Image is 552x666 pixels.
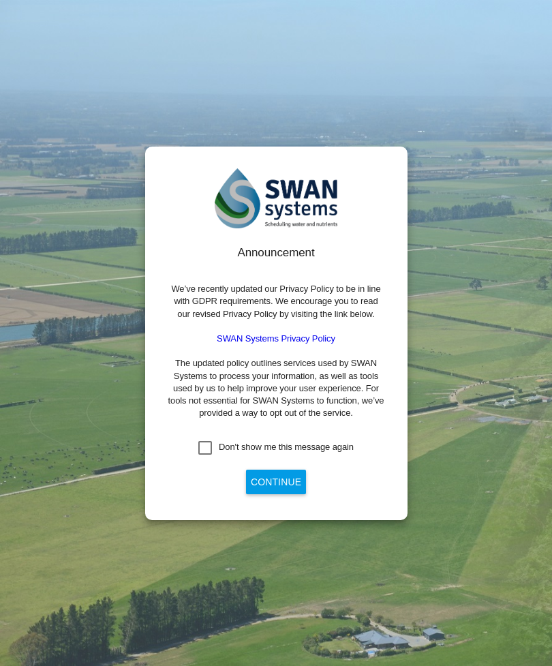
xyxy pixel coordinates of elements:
[246,470,306,494] button: Continue
[168,358,384,418] span: The updated policy outlines services used by SWAN Systems to process your information, as well as...
[219,441,354,453] div: Don't show me this message again
[167,245,386,261] div: Announcement
[217,333,335,344] a: SWAN Systems Privacy Policy
[198,441,354,455] md-checkbox: Don't show me this message again
[215,168,337,229] img: SWAN-Landscape-Logo-Colour.png
[171,284,380,318] span: We’ve recently updated our Privacy Policy to be in line with GDPR requirements. We encourage you ...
